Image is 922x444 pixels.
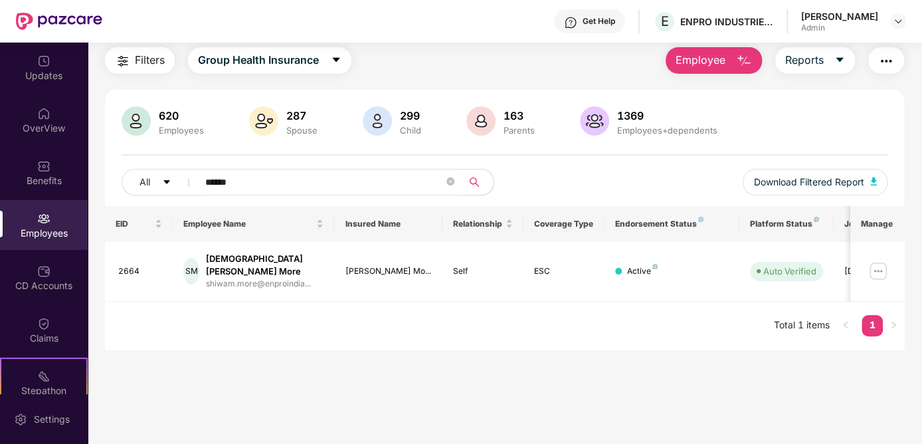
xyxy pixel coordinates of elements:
img: svg+xml;base64,PHN2ZyB4bWxucz0iaHR0cDovL3d3dy53My5vcmcvMjAwMC9zdmciIHdpZHRoPSIyNCIgaGVpZ2h0PSIyNC... [878,53,894,69]
img: svg+xml;base64,PHN2ZyBpZD0iU2V0dGluZy0yMHgyMCIgeG1sbnM9Imh0dHA6Ly93d3cudzMub3JnLzIwMDAvc3ZnIiB3aW... [14,413,27,426]
img: svg+xml;base64,PHN2ZyB4bWxucz0iaHR0cDovL3d3dy53My5vcmcvMjAwMC9zdmciIHdpZHRoPSI4IiBoZWlnaHQ9IjgiIH... [698,217,703,222]
div: Settings [30,413,74,426]
img: svg+xml;base64,PHN2ZyBpZD0iVXBkYXRlZCIgeG1sbnM9Imh0dHA6Ly93d3cudzMub3JnLzIwMDAvc3ZnIiB3aWR0aD0iMj... [37,55,50,68]
div: Endorsement Status [615,219,729,229]
span: search [461,177,487,187]
div: Employees [156,125,207,136]
th: Coverage Type [523,206,604,242]
span: caret-down [331,55,341,66]
span: Group Health Insurance [198,52,319,68]
button: Filters [105,47,175,74]
div: ENPRO INDUSTRIES PVT LTD [680,15,773,28]
button: left [835,315,856,336]
div: [DEMOGRAPHIC_DATA][PERSON_NAME] More [206,253,323,278]
div: 299 [397,109,424,122]
img: svg+xml;base64,PHN2ZyB4bWxucz0iaHR0cDovL3d3dy53My5vcmcvMjAwMC9zdmciIHhtbG5zOnhsaW5rPSJodHRwOi8vd3... [870,177,877,185]
span: Filters [135,52,165,68]
th: Relationship [442,206,523,242]
div: Get Help [583,16,615,27]
img: svg+xml;base64,PHN2ZyB4bWxucz0iaHR0cDovL3d3dy53My5vcmcvMjAwMC9zdmciIHdpZHRoPSI4IiBoZWlnaHQ9IjgiIH... [814,217,819,222]
span: Employee [676,52,725,68]
div: 163 [501,109,537,122]
span: close-circle [446,176,454,189]
img: manageButton [868,261,889,282]
button: Group Health Insurancecaret-down [188,47,351,74]
img: svg+xml;base64,PHN2ZyBpZD0iRHJvcGRvd24tMzJ4MzIiIHhtbG5zPSJodHRwOi8vd3d3LnczLm9yZy8yMDAwL3N2ZyIgd2... [893,16,903,27]
span: caret-down [162,177,171,188]
div: Active [627,265,658,278]
li: Next Page [883,315,904,336]
span: EID [116,219,152,229]
img: svg+xml;base64,PHN2ZyB4bWxucz0iaHR0cDovL3d3dy53My5vcmcvMjAwMC9zdmciIHdpZHRoPSIyNCIgaGVpZ2h0PSIyNC... [115,53,131,69]
div: Auto Verified [763,265,816,278]
span: Download Filtered Report [753,175,864,189]
button: Download Filtered Report [743,169,887,195]
div: [PERSON_NAME] [801,10,878,23]
span: Reports [785,52,824,68]
div: Parents [501,125,537,136]
span: Relationship [453,219,503,229]
img: svg+xml;base64,PHN2ZyB4bWxucz0iaHR0cDovL3d3dy53My5vcmcvMjAwMC9zdmciIHhtbG5zOnhsaW5rPSJodHRwOi8vd3... [466,106,496,136]
div: Child [397,125,424,136]
span: caret-down [834,55,845,66]
button: right [883,315,904,336]
div: [DATE] [844,265,904,278]
span: E [661,13,669,29]
button: Employee [666,47,762,74]
div: Platform Status [750,219,823,229]
a: 1 [862,315,883,335]
li: Total 1 items [774,315,830,336]
div: Spouse [284,125,320,136]
img: svg+xml;base64,PHN2ZyBpZD0iRW1wbG95ZWVzIiB4bWxucz0iaHR0cDovL3d3dy53My5vcmcvMjAwMC9zdmciIHdpZHRoPS... [37,212,50,225]
img: New Pazcare Logo [16,13,102,30]
th: Employee Name [173,206,335,242]
button: Allcaret-down [122,169,203,195]
th: Insured Name [334,206,442,242]
img: svg+xml;base64,PHN2ZyB4bWxucz0iaHR0cDovL3d3dy53My5vcmcvMjAwMC9zdmciIHhtbG5zOnhsaW5rPSJodHRwOi8vd3... [736,53,752,69]
div: 2664 [118,265,162,278]
th: Joining Date [834,206,915,242]
img: svg+xml;base64,PHN2ZyB4bWxucz0iaHR0cDovL3d3dy53My5vcmcvMjAwMC9zdmciIHdpZHRoPSIyMSIgaGVpZ2h0PSIyMC... [37,370,50,383]
img: svg+xml;base64,PHN2ZyB4bWxucz0iaHR0cDovL3d3dy53My5vcmcvMjAwMC9zdmciIHhtbG5zOnhsaW5rPSJodHRwOi8vd3... [580,106,609,136]
img: svg+xml;base64,PHN2ZyBpZD0iQ0RfQWNjb3VudHMiIGRhdGEtbmFtZT0iQ0QgQWNjb3VudHMiIHhtbG5zPSJodHRwOi8vd3... [37,265,50,278]
div: Stepathon [1,384,86,397]
div: [PERSON_NAME] Mo... [345,265,432,278]
span: Employee Name [183,219,314,229]
span: All [139,175,150,189]
div: Self [453,265,513,278]
img: svg+xml;base64,PHN2ZyBpZD0iQmVuZWZpdHMiIHhtbG5zPSJodHRwOi8vd3d3LnczLm9yZy8yMDAwL3N2ZyIgd2lkdGg9Ij... [37,160,50,173]
li: Previous Page [835,315,856,336]
div: shiwam.more@enproindia... [206,278,323,290]
img: svg+xml;base64,PHN2ZyB4bWxucz0iaHR0cDovL3d3dy53My5vcmcvMjAwMC9zdmciIHhtbG5zOnhsaW5rPSJodHRwOi8vd3... [122,106,151,136]
div: 620 [156,109,207,122]
th: EID [105,206,173,242]
div: Employees+dependents [614,125,720,136]
span: right [889,321,897,329]
div: 287 [284,109,320,122]
li: 1 [862,315,883,336]
div: Admin [801,23,878,33]
span: left [842,321,850,329]
span: close-circle [446,177,454,185]
img: svg+xml;base64,PHN2ZyB4bWxucz0iaHR0cDovL3d3dy53My5vcmcvMjAwMC9zdmciIHhtbG5zOnhsaW5rPSJodHRwOi8vd3... [249,106,278,136]
th: Manage [850,206,904,242]
img: svg+xml;base64,PHN2ZyB4bWxucz0iaHR0cDovL3d3dy53My5vcmcvMjAwMC9zdmciIHdpZHRoPSI4IiBoZWlnaHQ9IjgiIH... [652,264,658,269]
img: svg+xml;base64,PHN2ZyBpZD0iQ2xhaW0iIHhtbG5zPSJodHRwOi8vd3d3LnczLm9yZy8yMDAwL3N2ZyIgd2lkdGg9IjIwIi... [37,317,50,330]
div: SM [183,258,200,284]
div: ESC [534,265,594,278]
button: search [461,169,494,195]
div: 1369 [614,109,720,122]
img: svg+xml;base64,PHN2ZyBpZD0iSG9tZSIgeG1sbnM9Imh0dHA6Ly93d3cudzMub3JnLzIwMDAvc3ZnIiB3aWR0aD0iMjAiIG... [37,107,50,120]
button: Reportscaret-down [775,47,855,74]
img: svg+xml;base64,PHN2ZyBpZD0iSGVscC0zMngzMiIgeG1sbnM9Imh0dHA6Ly93d3cudzMub3JnLzIwMDAvc3ZnIiB3aWR0aD... [564,16,577,29]
img: svg+xml;base64,PHN2ZyB4bWxucz0iaHR0cDovL3d3dy53My5vcmcvMjAwMC9zdmciIHhtbG5zOnhsaW5rPSJodHRwOi8vd3... [363,106,392,136]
